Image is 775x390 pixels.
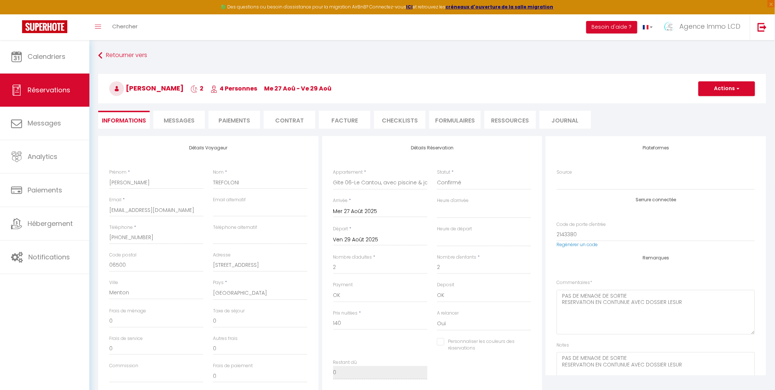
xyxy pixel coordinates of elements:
[28,152,57,161] span: Analytics
[319,111,370,129] li: Facture
[109,252,136,259] label: Code postal
[213,362,253,369] label: Frais de paiement
[333,197,348,204] label: Arrivée
[28,52,65,61] span: Calendriers
[437,169,450,176] label: Statut
[437,310,459,317] label: A relancer
[557,197,755,202] h4: Serrure connectée
[112,22,138,30] span: Chercher
[557,279,593,286] label: Commentaires
[557,221,606,228] label: Code de porte d'entrée
[98,111,150,129] li: Informations
[98,49,766,62] a: Retourner vers
[109,362,138,369] label: Commission
[437,281,454,288] label: Deposit
[209,111,260,129] li: Paiements
[445,4,554,10] a: créneaux d'ouverture de la salle migration
[210,84,257,93] span: 4 Personnes
[28,252,70,262] span: Notifications
[484,111,536,129] li: Ressources
[658,14,750,40] a: ... Agence Immo LCD
[109,224,133,231] label: Téléphone
[107,14,143,40] a: Chercher
[6,3,28,25] button: Ouvrir le widget de chat LiveChat
[109,169,127,176] label: Prénom
[109,308,146,315] label: Frais de ménage
[557,145,755,150] h4: Plateformes
[213,252,231,259] label: Adresse
[213,169,224,176] label: Nom
[109,196,121,203] label: Email
[557,255,755,260] h4: Remarques
[109,84,184,93] span: [PERSON_NAME]
[557,169,572,176] label: Source
[698,81,755,96] button: Actions
[333,226,348,233] label: Départ
[264,111,315,129] li: Contrat
[191,84,203,93] span: 2
[109,145,307,150] h4: Détails Voyageur
[28,185,62,195] span: Paiements
[540,111,591,129] li: Journal
[437,254,476,261] label: Nombre d'enfants
[758,22,767,32] img: logout
[664,21,675,32] img: ...
[333,310,358,317] label: Prix nuitées
[374,111,426,129] li: CHECKLISTS
[557,342,569,349] label: Notes
[429,111,481,129] li: FORMULAIRES
[264,84,331,93] span: me 27 Aoû - ve 29 Aoû
[213,335,238,342] label: Autres frais
[213,224,257,231] label: Téléphone alternatif
[437,197,469,204] label: Heure d'arrivée
[28,118,61,128] span: Messages
[213,308,245,315] label: Taxe de séjour
[333,281,353,288] label: Payment
[586,21,637,33] button: Besoin d'aide ?
[437,226,472,233] label: Heure de départ
[28,85,70,95] span: Réservations
[164,116,195,125] span: Messages
[333,254,372,261] label: Nombre d'adultes
[213,196,246,203] label: Email alternatif
[333,359,357,366] label: Restant dû
[406,4,413,10] a: ICI
[680,22,741,31] span: Agence Immo LCD
[213,279,224,286] label: Pays
[109,335,143,342] label: Frais de service
[28,219,73,228] span: Hébergement
[333,169,363,176] label: Appartement
[22,20,67,33] img: Super Booking
[557,241,598,248] a: Regénérer un code
[333,145,532,150] h4: Détails Réservation
[109,279,118,286] label: Ville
